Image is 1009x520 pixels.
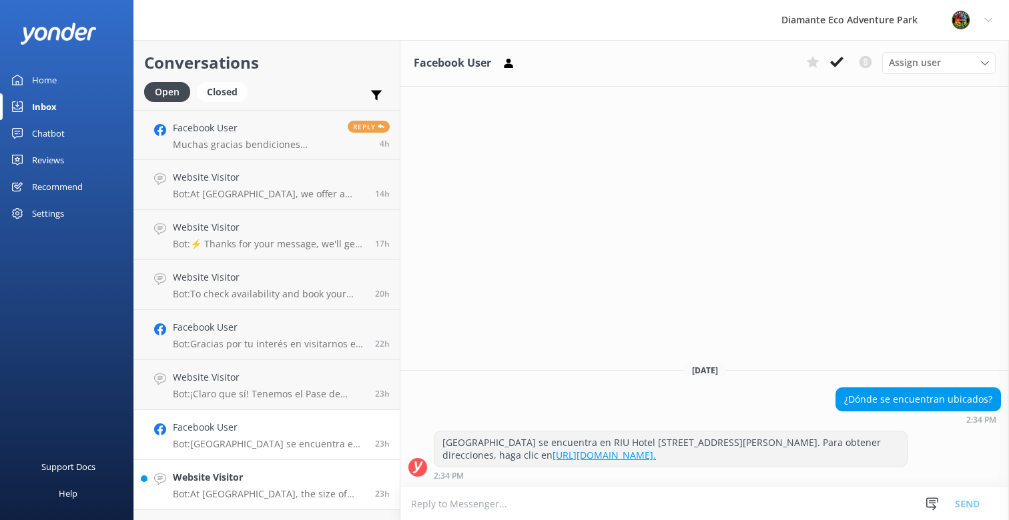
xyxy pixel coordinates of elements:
[889,55,941,70] span: Assign user
[41,453,95,480] div: Support Docs
[434,431,907,467] div: [GEOGRAPHIC_DATA] se encuentra en RIU Hotel [STREET_ADDRESS][PERSON_NAME]. Para obtener direccion...
[348,121,390,133] span: Reply
[197,82,248,102] div: Closed
[375,338,390,349] span: Sep 29 2025 02:58pm (UTC -06:00) America/Costa_Rica
[173,370,365,385] h4: Website Visitor
[434,472,464,480] strong: 2:34 PM
[134,410,400,460] a: Facebook UserBot:[GEOGRAPHIC_DATA] se encuentra en RIU Hotel [STREET_ADDRESS][PERSON_NAME]. Para ...
[173,288,365,300] p: Bot: To check availability and book your adventure at [GEOGRAPHIC_DATA], please visit: [URL][DOMA...
[32,93,57,120] div: Inbox
[375,288,390,299] span: Sep 29 2025 05:42pm (UTC -06:00) America/Costa_Rica
[173,170,365,185] h4: Website Visitor
[835,415,1001,424] div: Sep 29 2025 02:34pm (UTC -06:00) America/Costa_Rica
[134,310,400,360] a: Facebook UserBot:Gracias por tu interés en visitarnos en Diamante [GEOGRAPHIC_DATA]. ✨ Para aplic...
[434,471,908,480] div: Sep 29 2025 02:34pm (UTC -06:00) America/Costa_Rica
[173,121,338,135] h4: Facebook User
[375,238,390,249] span: Sep 29 2025 08:10pm (UTC -06:00) America/Costa_Rica
[32,67,57,93] div: Home
[966,416,996,424] strong: 2:34 PM
[173,188,365,200] p: Bot: At [GEOGRAPHIC_DATA], we offer a variety of thrilling guided tours! You can soar through the...
[32,120,65,147] div: Chatbot
[173,270,365,285] h4: Website Visitor
[20,23,97,45] img: yonder-white-logo.png
[144,50,390,75] h2: Conversations
[32,200,64,227] div: Settings
[951,10,971,30] img: 831-1756915225.png
[144,84,197,99] a: Open
[414,55,491,72] h3: Facebook User
[144,82,190,102] div: Open
[32,173,83,200] div: Recommend
[173,470,365,485] h4: Website Visitor
[173,338,365,350] p: Bot: Gracias por tu interés en visitarnos en Diamante [GEOGRAPHIC_DATA]. ✨ Para aplicar la tarifa...
[553,449,656,461] a: [URL][DOMAIN_NAME].
[134,160,400,210] a: Website VisitorBot:At [GEOGRAPHIC_DATA], we offer a variety of thrilling guided tours! You can so...
[134,260,400,310] a: Website VisitorBot:To check availability and book your adventure at [GEOGRAPHIC_DATA], please vis...
[173,220,365,235] h4: Website Visitor
[375,188,390,199] span: Sep 29 2025 11:34pm (UTC -06:00) America/Costa_Rica
[882,52,996,73] div: Assign User
[134,460,400,510] a: Website VisitorBot:At [GEOGRAPHIC_DATA], the size of your group can vary depending on the activit...
[684,365,726,376] span: [DATE]
[375,388,390,399] span: Sep 29 2025 02:51pm (UTC -06:00) America/Costa_Rica
[836,388,1000,411] div: ¿Dónde se encuentran ubicados?
[173,488,365,500] p: Bot: At [GEOGRAPHIC_DATA], the size of your group can vary depending on the activity. For instanc...
[173,320,365,335] h4: Facebook User
[134,360,400,410] a: Website VisitorBot:¡Claro que sí! Tenemos el Pase de Aventura [PERSON_NAME] que es válido para un...
[380,138,390,149] span: Sep 30 2025 09:38am (UTC -06:00) America/Costa_Rica
[375,488,390,499] span: Sep 29 2025 02:13pm (UTC -06:00) America/Costa_Rica
[134,110,400,160] a: Facebook UserMuchas gracias bendiciones [DEMOGRAPHIC_DATA] primero me llamen.Reply4h
[173,420,365,435] h4: Facebook User
[134,210,400,260] a: Website VisitorBot:⚡ Thanks for your message, we'll get back to you as soon as we can. You're als...
[59,480,77,507] div: Help
[173,438,365,450] p: Bot: [GEOGRAPHIC_DATA] se encuentra en RIU Hotel [STREET_ADDRESS][PERSON_NAME]. Para obtener dire...
[197,84,254,99] a: Closed
[173,139,338,151] p: Muchas gracias bendiciones [DEMOGRAPHIC_DATA] primero me llamen.
[173,388,365,400] p: Bot: ¡Claro que sí! Tenemos el Pase de Aventura [PERSON_NAME] que es válido para un día completo ...
[375,438,390,449] span: Sep 29 2025 02:34pm (UTC -06:00) America/Costa_Rica
[173,238,365,250] p: Bot: ⚡ Thanks for your message, we'll get back to you as soon as we can. You're also welcome to k...
[32,147,64,173] div: Reviews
